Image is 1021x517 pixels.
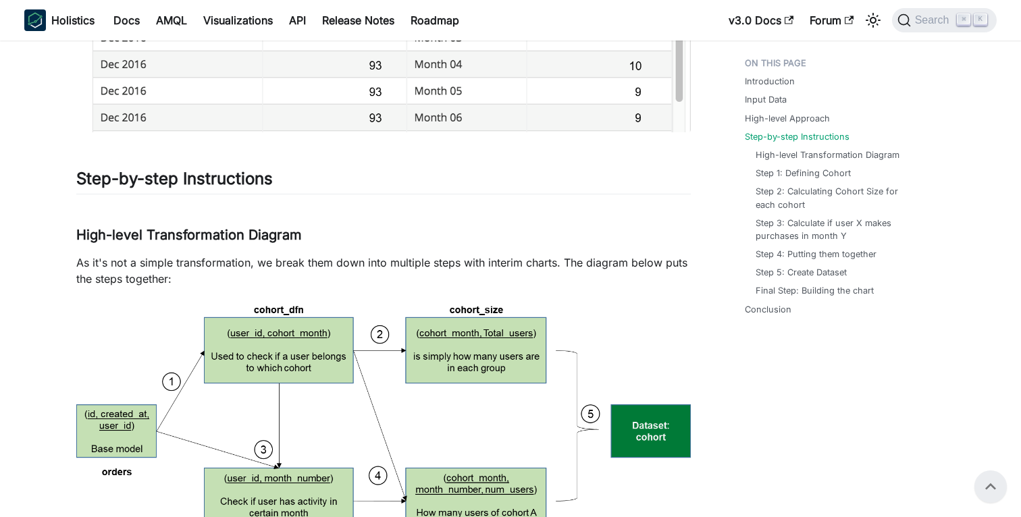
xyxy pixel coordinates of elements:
[756,248,876,261] a: Step 4: Putting them together
[756,167,851,180] a: Step 1: Defining Cohort
[756,266,847,279] a: Step 5: Create Dataset
[105,9,148,31] a: Docs
[911,14,958,26] span: Search
[76,254,691,287] p: As it's not a simple transformation, we break them down into multiple steps with interim charts. ...
[314,9,402,31] a: Release Notes
[756,217,914,242] a: Step 3: Calculate if user X makes purchases in month Y
[802,9,862,31] a: Forum
[148,9,195,31] a: AMQL
[76,169,691,194] h2: Step-by-step Instructions
[281,9,314,31] a: API
[957,13,970,26] kbd: ⌘
[195,9,281,31] a: Visualizations
[24,9,46,31] img: Holistics
[862,9,884,31] button: Switch between dark and light mode (currently light mode)
[756,284,874,297] a: Final Step: Building the chart
[745,130,849,143] a: Step-by-step Instructions
[51,12,95,28] b: Holistics
[974,470,1007,503] button: Scroll back to top
[756,148,899,161] a: High-level Transformation Diagram
[892,8,997,32] button: Search (Command+K)
[756,185,914,211] a: Step 2: Calculating Cohort Size for each cohort
[745,112,830,125] a: High-level Approach
[721,9,802,31] a: v3.0 Docs
[974,13,987,26] kbd: K
[402,9,467,31] a: Roadmap
[745,93,787,106] a: Input Data
[76,227,691,244] h3: High-level Transformation Diagram
[745,303,791,316] a: Conclusion
[745,75,795,88] a: Introduction
[24,9,95,31] a: HolisticsHolistics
